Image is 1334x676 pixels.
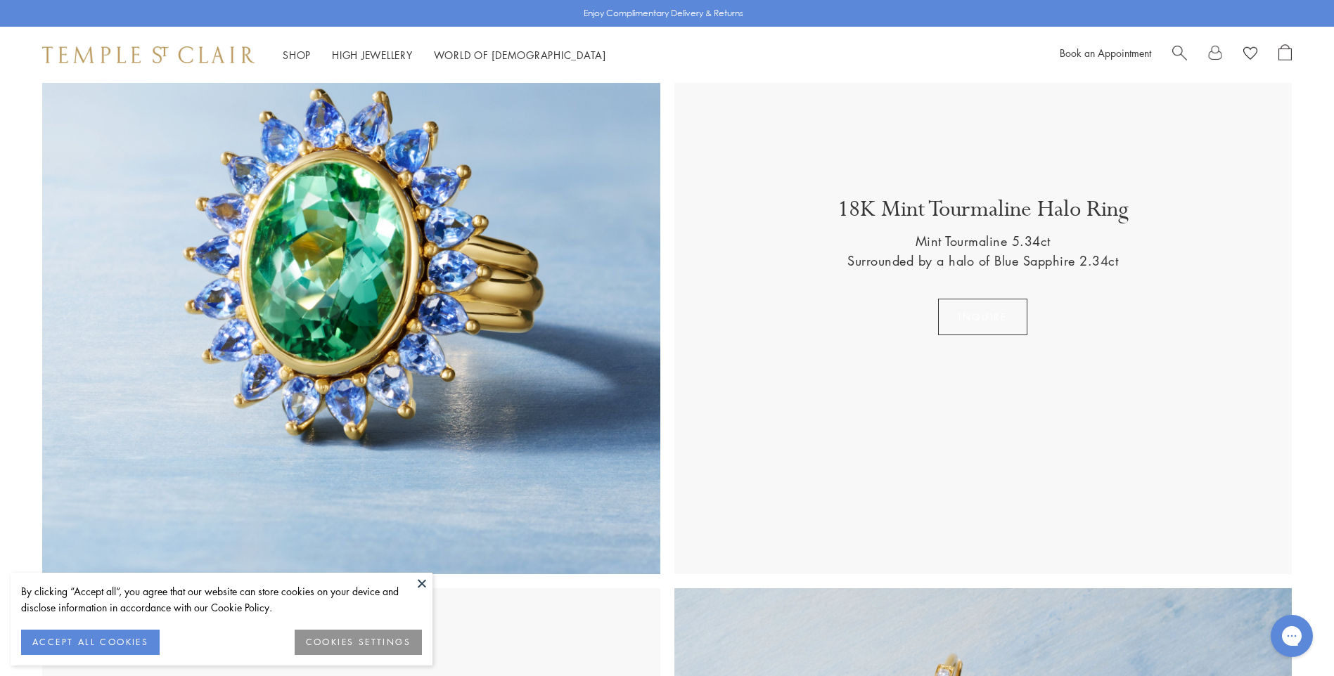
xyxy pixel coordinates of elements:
a: View Wishlist [1243,44,1257,65]
p: Enjoy Complimentary Delivery & Returns [584,6,743,20]
a: Book an Appointment [1060,46,1151,60]
div: By clicking “Accept all”, you agree that our website can store cookies on your device and disclos... [21,583,422,616]
iframe: Gorgias live chat messenger [1264,610,1320,662]
a: World of [DEMOGRAPHIC_DATA]World of [DEMOGRAPHIC_DATA] [434,48,606,62]
nav: Main navigation [283,46,606,64]
p: 18K Mint Tourmaline Halo Ring [838,195,1129,231]
a: Search [1172,44,1187,65]
button: ACCEPT ALL COOKIES [21,630,160,655]
a: High JewelleryHigh Jewellery [332,48,413,62]
p: Mint Tourmaline 5.34ct [916,231,1051,251]
p: Surrounded by a halo of Blue Sapphire 2.34ct [847,251,1118,271]
img: Temple St. Clair [42,46,255,63]
a: Open Shopping Bag [1278,44,1292,65]
a: ShopShop [283,48,311,62]
button: Inquire [938,299,1027,335]
button: COOKIES SETTINGS [295,630,422,655]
